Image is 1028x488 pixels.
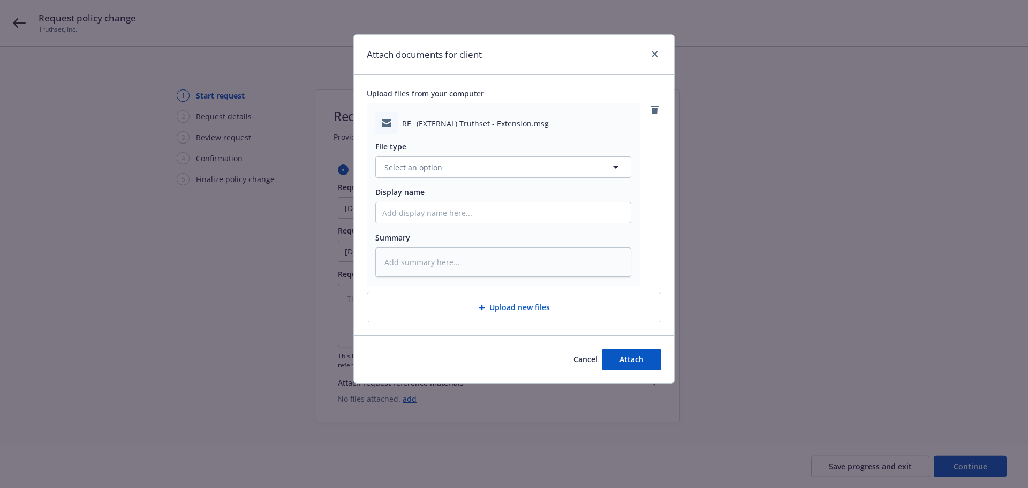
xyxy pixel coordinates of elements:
span: File type [375,141,406,152]
span: Summary [375,232,410,243]
h1: Attach documents for client [367,48,482,62]
input: Add display name here... [376,202,631,223]
span: Display name [375,187,425,197]
span: Upload files from your computer [367,88,661,99]
button: Cancel [573,349,598,370]
div: Upload new files [367,292,661,322]
button: Select an option [375,156,631,178]
span: RE_ (EXTERNAL) Truthset - Extension.msg [402,118,549,129]
button: Attach [602,349,661,370]
span: Upload new files [489,302,550,313]
a: remove [648,103,661,116]
span: Select an option [384,162,442,173]
span: Attach [619,354,644,364]
a: close [648,48,661,61]
span: Cancel [573,354,598,364]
